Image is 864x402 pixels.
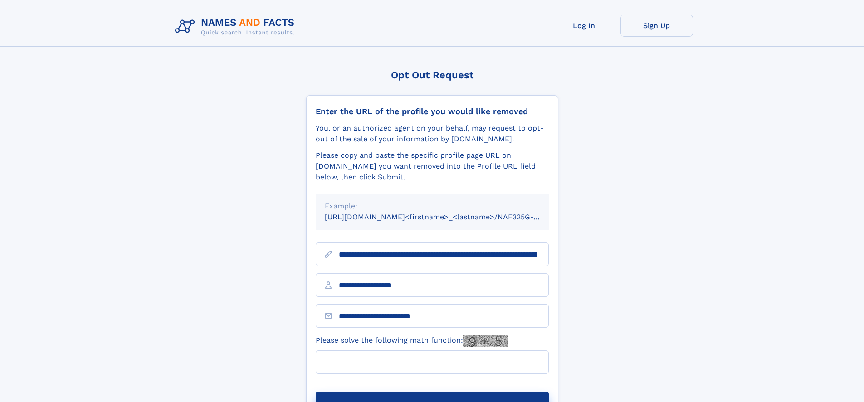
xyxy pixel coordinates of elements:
img: Logo Names and Facts [171,15,302,39]
div: Opt Out Request [306,69,558,81]
div: Please copy and paste the specific profile page URL on [DOMAIN_NAME] you want removed into the Pr... [316,150,549,183]
label: Please solve the following math function: [316,335,508,347]
a: Sign Up [620,15,693,37]
div: Enter the URL of the profile you would like removed [316,107,549,116]
div: Example: [325,201,540,212]
small: [URL][DOMAIN_NAME]<firstname>_<lastname>/NAF325G-xxxxxxxx [325,213,566,221]
a: Log In [548,15,620,37]
div: You, or an authorized agent on your behalf, may request to opt-out of the sale of your informatio... [316,123,549,145]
